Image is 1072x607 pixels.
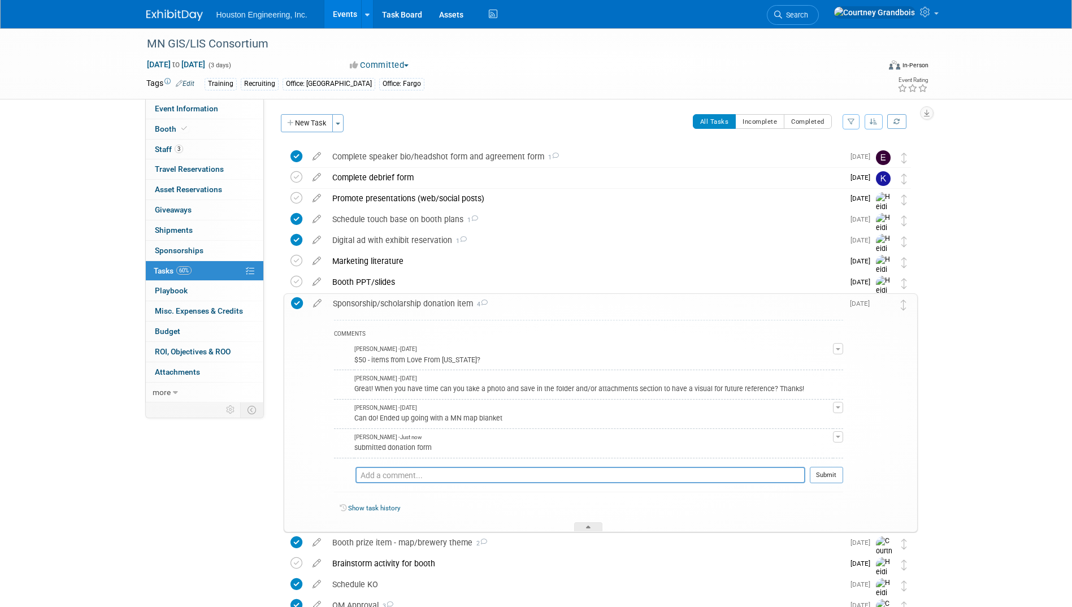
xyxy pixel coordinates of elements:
[171,60,181,69] span: to
[176,80,194,88] a: Edit
[850,539,876,547] span: [DATE]
[354,412,833,423] div: Can do! Ended up going with a MN map blanket
[155,104,218,113] span: Event Information
[693,114,736,129] button: All Tasks
[146,220,263,240] a: Shipments
[307,214,327,224] a: edit
[327,147,844,166] div: Complete speaker bio/headshot form and agreement form
[887,114,906,129] a: Refresh
[146,10,203,21] img: ExhibitDay
[834,6,915,19] img: Courtney Grandbois
[146,59,206,70] span: [DATE] [DATE]
[146,180,263,200] a: Asset Reservations
[307,235,327,245] a: edit
[146,342,263,362] a: ROI, Objectives & ROO
[146,301,263,321] a: Misc. Expenses & Credits
[205,78,237,90] div: Training
[354,441,833,452] div: submitted donation form
[346,59,413,71] button: Committed
[307,193,327,203] a: edit
[307,558,327,569] a: edit
[307,298,327,309] a: edit
[146,281,263,301] a: Playbook
[850,215,876,223] span: [DATE]
[850,278,876,286] span: [DATE]
[452,237,467,245] span: 1
[463,216,478,224] span: 1
[143,34,862,54] div: MN GIS/LIS Consortium
[901,153,907,163] i: Move task
[348,504,400,512] a: Show task history
[472,540,487,547] span: 2
[327,210,844,229] div: Schedule touch base on booth plans
[216,10,307,19] span: Houston Engineering, Inc.
[327,189,844,208] div: Promote presentations (web/social posts)
[334,467,350,483] img: Courtney Grandbois
[327,554,844,573] div: Brainstorm activity for booth
[146,99,263,119] a: Event Information
[307,256,327,266] a: edit
[354,375,417,383] span: [PERSON_NAME] - [DATE]
[146,322,263,341] a: Budget
[307,172,327,183] a: edit
[155,124,189,133] span: Booth
[283,78,375,90] div: Office: [GEOGRAPHIC_DATA]
[281,114,333,132] button: New Task
[850,174,876,181] span: [DATE]
[154,266,192,275] span: Tasks
[153,388,171,397] span: more
[334,345,349,360] img: Courtney Grandbois
[850,560,876,567] span: [DATE]
[155,286,188,295] span: Playbook
[473,301,488,308] span: 4
[876,276,893,316] img: Heidi Joarnt
[354,383,833,393] div: Great! When you have time can you take a photo and save in the folder and/or attachments section ...
[901,257,907,268] i: Move task
[181,125,187,132] i: Booth reservation complete
[813,59,929,76] div: Event Format
[850,257,876,265] span: [DATE]
[782,11,808,19] span: Search
[901,560,907,570] i: Move task
[155,327,180,336] span: Budget
[146,77,194,90] td: Tags
[241,78,279,90] div: Recruiting
[850,236,876,244] span: [DATE]
[221,402,241,417] td: Personalize Event Tab Strip
[155,246,203,255] span: Sponsorships
[901,194,907,205] i: Move task
[327,168,844,187] div: Complete debrief form
[784,114,832,129] button: Completed
[334,375,349,389] img: Heidi Joarnt
[876,557,893,597] img: Heidi Joarnt
[307,277,327,287] a: edit
[155,145,183,154] span: Staff
[901,215,907,226] i: Move task
[207,62,231,69] span: (3 days)
[875,297,890,312] img: Courtney Grandbois
[735,114,784,129] button: Incomplete
[379,78,424,90] div: Office: Fargo
[902,61,928,70] div: In-Person
[146,362,263,382] a: Attachments
[240,402,263,417] td: Toggle Event Tabs
[901,236,907,247] i: Move task
[850,300,875,307] span: [DATE]
[850,194,876,202] span: [DATE]
[354,404,417,412] span: [PERSON_NAME] - [DATE]
[307,579,327,589] a: edit
[876,234,893,274] img: Heidi Joarnt
[327,533,844,552] div: Booth prize item - map/brewery theme
[876,213,893,253] img: Heidi Joarnt
[876,536,893,586] img: Courtney Grandbois
[155,347,231,356] span: ROI, Objectives & ROO
[146,383,263,402] a: more
[767,5,819,25] a: Search
[327,294,843,313] div: Sponsorship/scholarship donation item
[901,300,906,310] i: Move task
[354,433,422,441] span: [PERSON_NAME] - Just now
[901,539,907,549] i: Move task
[155,164,224,174] span: Travel Reservations
[146,159,263,179] a: Travel Reservations
[307,151,327,162] a: edit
